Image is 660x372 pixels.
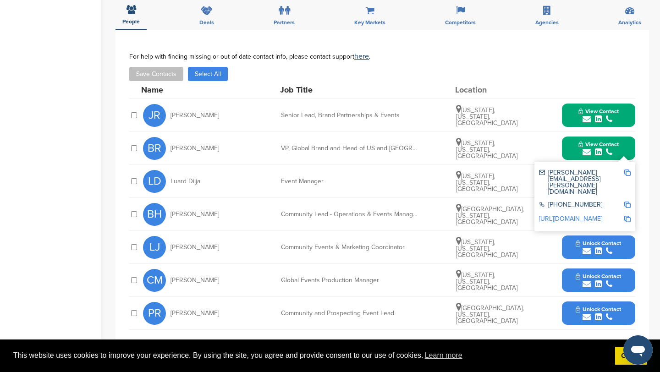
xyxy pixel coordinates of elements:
span: [GEOGRAPHIC_DATA], [US_STATE], [GEOGRAPHIC_DATA] [456,205,524,226]
div: Location [455,86,524,94]
span: Analytics [618,20,641,25]
div: Community Events & Marketing Coordinator [281,244,418,251]
div: Global Events Production Manager [281,277,418,284]
div: Senior Lead, Brand Partnerships & Events [281,112,418,119]
span: [US_STATE], [US_STATE], [GEOGRAPHIC_DATA] [456,271,517,292]
button: View Contact [567,135,630,162]
div: Job Title [280,86,418,94]
div: [PERSON_NAME][EMAIL_ADDRESS][PERSON_NAME][DOMAIN_NAME] [539,170,624,195]
div: Community and Prospecting Event Lead [281,310,418,317]
a: learn more about cookies [423,349,464,362]
button: Unlock Contact [565,234,632,261]
span: Agencies [535,20,559,25]
span: View Contact [578,108,619,115]
span: [PERSON_NAME] [170,244,219,251]
span: Key Markets [354,20,385,25]
div: Community Lead - Operations & Events Management [281,211,418,218]
span: Unlock Contact [576,306,621,312]
iframe: Button to launch messaging window [623,335,653,365]
div: Name [141,86,242,94]
span: Deals [199,20,214,25]
a: here [354,52,369,61]
span: BR [143,137,166,160]
span: [PERSON_NAME] [170,277,219,284]
a: [URL][DOMAIN_NAME] [539,215,602,223]
img: Copy [624,202,631,208]
span: This website uses cookies to improve your experience. By using the site, you agree and provide co... [13,349,608,362]
button: View Contact [567,102,630,129]
span: [US_STATE], [US_STATE], [GEOGRAPHIC_DATA] [456,238,517,259]
div: [PHONE_NUMBER] [539,202,624,209]
span: CM [143,269,166,292]
span: Unlock Contact [576,273,621,279]
span: PR [143,302,166,325]
span: Luard Dilja [170,178,200,185]
div: VP, Global Brand and Head of US and [GEOGRAPHIC_DATA] Performance Marketing [281,145,418,152]
span: [PERSON_NAME] [170,211,219,218]
img: Copy [624,170,631,176]
span: BH [143,203,166,226]
span: LJ [143,236,166,259]
button: Save Contacts [129,67,183,81]
span: Competitors [445,20,476,25]
span: Unlock Contact [576,240,621,246]
button: Unlock Contact [565,300,632,327]
span: [US_STATE], [US_STATE], [GEOGRAPHIC_DATA] [456,139,517,160]
a: dismiss cookie message [615,347,647,365]
span: LD [143,170,166,193]
span: [US_STATE], [US_STATE], [GEOGRAPHIC_DATA] [456,106,517,127]
button: Unlock Contact [565,267,632,294]
span: JR [143,104,166,127]
span: [PERSON_NAME] [170,145,219,152]
span: [GEOGRAPHIC_DATA], [US_STATE], [GEOGRAPHIC_DATA] [456,304,524,325]
span: Partners [274,20,295,25]
span: [US_STATE], [US_STATE], [GEOGRAPHIC_DATA] [456,172,517,193]
img: Copy [624,216,631,222]
div: For help with finding missing or out-of-date contact info, please contact support . [129,53,635,60]
button: Select All [188,67,228,81]
span: [PERSON_NAME] [170,310,219,317]
span: View Contact [578,141,619,148]
span: People [122,19,140,24]
span: [PERSON_NAME] [170,112,219,119]
div: Event Manager [281,178,418,185]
